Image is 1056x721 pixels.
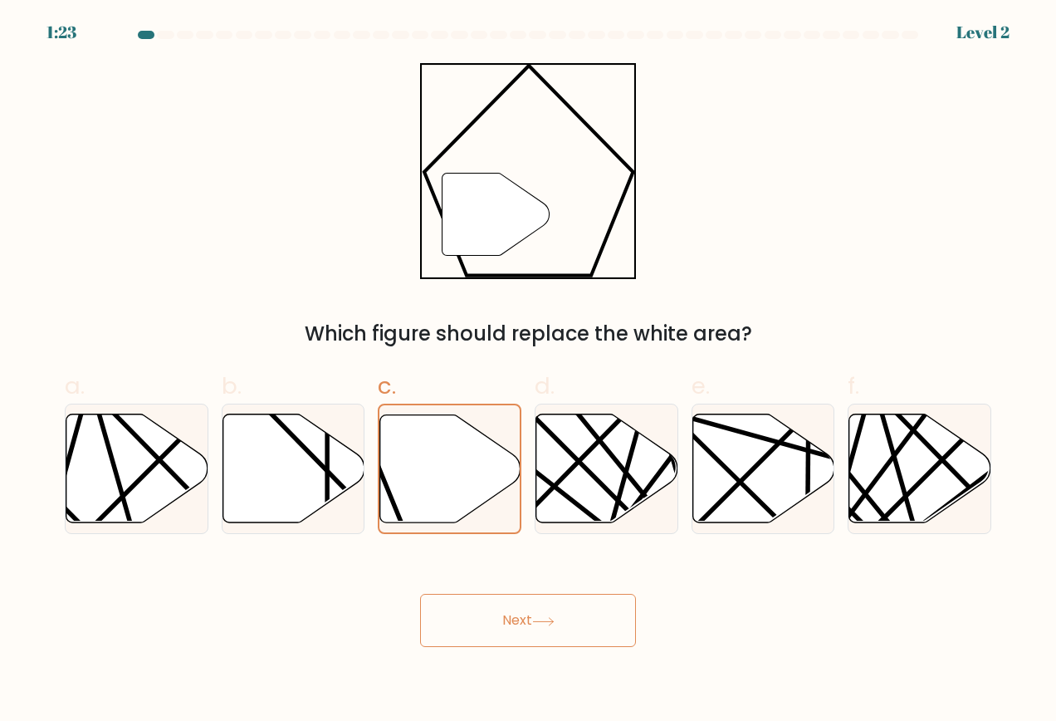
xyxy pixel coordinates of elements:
span: e. [692,370,710,402]
span: b. [222,370,242,402]
span: d. [535,370,555,402]
div: 1:23 [46,20,76,45]
g: " [442,174,549,256]
span: f. [848,370,859,402]
div: Which figure should replace the white area? [75,319,981,349]
span: a. [65,370,85,402]
div: Level 2 [956,20,1010,45]
span: c. [378,370,396,402]
button: Next [420,594,636,647]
